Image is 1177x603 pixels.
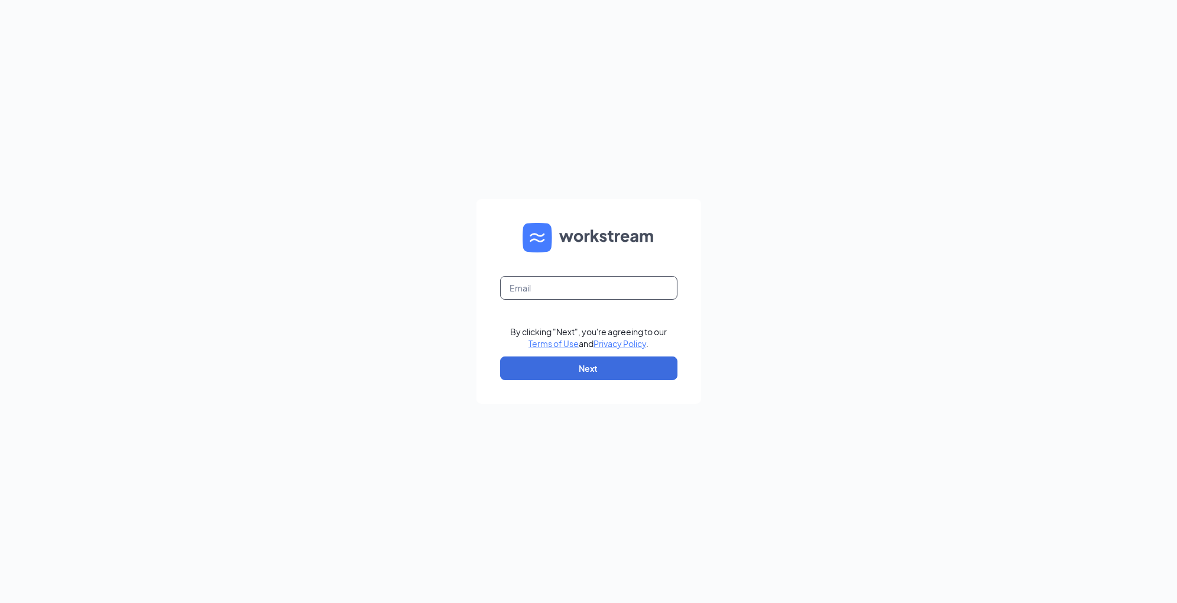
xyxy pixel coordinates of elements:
a: Privacy Policy [594,338,646,349]
img: WS logo and Workstream text [523,223,655,252]
button: Next [500,356,677,380]
div: By clicking "Next", you're agreeing to our and . [510,326,667,349]
input: Email [500,276,677,300]
a: Terms of Use [528,338,579,349]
